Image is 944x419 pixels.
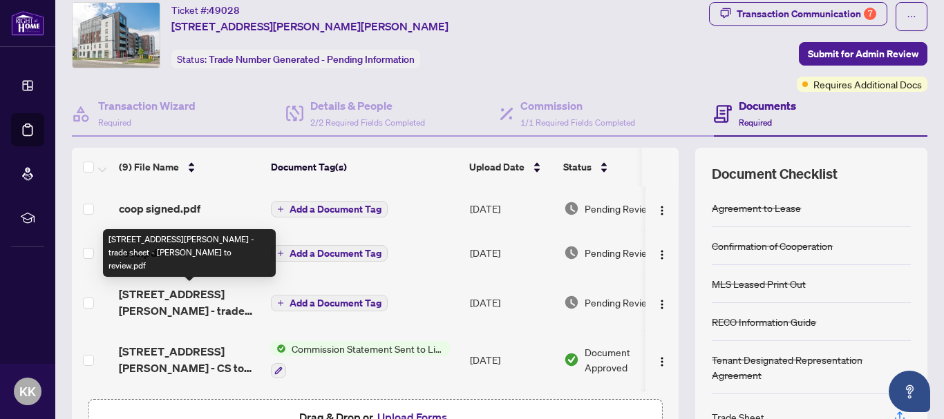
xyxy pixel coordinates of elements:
img: Logo [657,205,668,216]
div: Transaction Communication [737,3,876,25]
td: [DATE] [464,231,558,275]
span: Submit for Admin Review [808,43,918,65]
button: Add a Document Tag [271,295,388,311]
img: Logo [657,356,668,367]
h4: Documents [739,97,796,114]
span: Trade Number Generated - Pending Information [209,53,415,66]
span: ellipsis [907,12,916,21]
button: Add a Document Tag [271,200,388,218]
td: [DATE] [464,186,558,231]
th: Upload Date [464,148,558,186]
th: Document Tag(s) [265,148,464,186]
span: Add a Document Tag [290,204,381,214]
div: Status: [171,50,420,68]
td: [DATE] [464,275,558,330]
span: Status [563,159,592,175]
button: Open asap [889,371,930,412]
img: Document Status [564,352,579,367]
img: logo [11,10,44,36]
span: coop signed.pdf [119,200,200,217]
span: 49028 [209,4,240,17]
span: Commission Statement Sent to Listing Brokerage [286,341,450,356]
button: Add a Document Tag [271,201,388,217]
span: [STREET_ADDRESS][PERSON_NAME] - trade sheet - [PERSON_NAME] to review.pdf [119,286,260,319]
div: Confirmation of Cooperation [712,238,833,253]
button: Add a Document Tag [271,294,388,312]
div: Tenant Designated Representation Agreement [712,352,911,382]
div: MLS Leased Print Out [712,276,806,291]
div: 7 [864,8,876,20]
button: Submit for Admin Review [799,42,927,66]
img: Status Icon [271,341,286,356]
span: Document Checklist [712,164,838,184]
span: Upload Date [469,159,525,175]
img: Logo [657,249,668,260]
div: RECO Information Guide [712,314,816,329]
button: Add a Document Tag [271,244,388,262]
div: Agreement to Lease [712,200,801,215]
button: Transaction Communication7 [709,2,887,26]
span: plus [277,300,284,306]
img: IMG-X12220197_1.jpg [73,3,160,68]
button: Status IconCommission Statement Sent to Listing Brokerage [271,341,450,378]
button: Logo [651,197,673,220]
span: Pending Review [585,245,654,260]
button: Logo [651,349,673,371]
span: 1/1 Required Fields Completed [520,117,635,128]
img: Document Status [564,295,579,310]
img: Document Status [564,245,579,260]
button: Logo [651,242,673,264]
span: plus [277,250,284,257]
div: Ticket #: [171,2,240,18]
th: (9) File Name [113,148,265,186]
span: [STREET_ADDRESS][PERSON_NAME] - CS to listing brokerage.pdf [119,343,260,376]
div: [STREET_ADDRESS][PERSON_NAME] - trade sheet - [PERSON_NAME] to review.pdf [103,229,276,277]
h4: Commission [520,97,635,114]
span: Required [739,117,772,128]
h4: Transaction Wizard [98,97,196,114]
span: Pending Review [585,295,654,310]
span: 2/2 Required Fields Completed [310,117,425,128]
img: Logo [657,299,668,310]
th: Status [558,148,675,186]
button: Add a Document Tag [271,245,388,262]
span: KK [19,382,36,401]
span: (9) File Name [119,159,179,175]
h4: Details & People [310,97,425,114]
span: Pending Review [585,201,654,216]
button: Logo [651,291,673,313]
span: [STREET_ADDRESS][PERSON_NAME][PERSON_NAME] [171,18,449,35]
span: Document Approved [585,344,670,375]
span: Add a Document Tag [290,298,381,308]
span: Requires Additional Docs [813,77,922,92]
span: Required [98,117,131,128]
span: plus [277,206,284,213]
td: [DATE] [464,330,558,389]
img: Document Status [564,201,579,216]
span: Add a Document Tag [290,249,381,258]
